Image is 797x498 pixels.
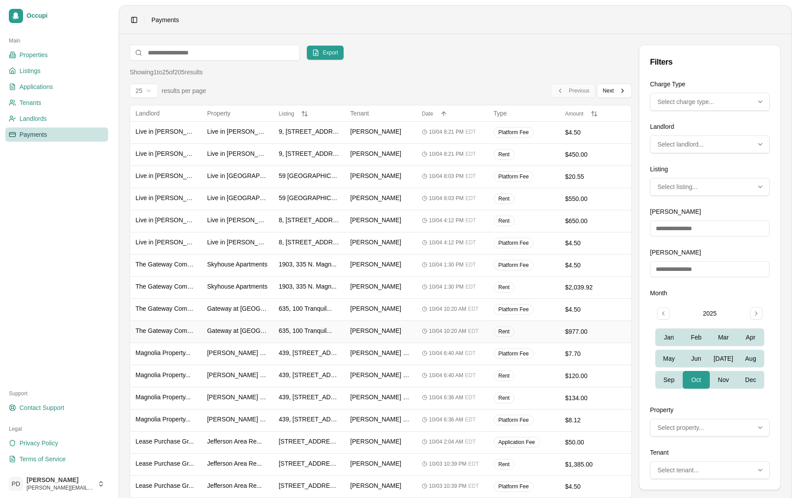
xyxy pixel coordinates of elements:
[429,305,466,313] span: 10/04 10:20 AM
[135,193,197,202] span: Live in [PERSON_NAME]
[429,416,463,423] span: 10/04 6:36 AM
[465,416,476,423] span: EDT
[650,135,770,153] button: Multi-select: 0 of 7 options selected. Select landlord...
[350,238,401,247] span: [PERSON_NAME]
[465,394,476,401] span: EDT
[207,326,268,335] span: Gateway at [GEOGRAPHIC_DATA]
[279,149,340,158] span: 9, [STREET_ADDRESS][PERSON_NAME]...
[565,261,626,270] div: $4.50
[5,422,108,436] div: Legal
[279,238,340,247] span: 8, [STREET_ADDRESS][PERSON_NAME]...
[650,93,770,111] button: Multi-select: 0 of 5 options selected. Select charge type...
[658,466,699,475] span: Select tenant...
[350,348,411,357] span: [PERSON_NAME] "[PERSON_NAME]" [PERSON_NAME]
[565,438,626,447] div: $50.00
[465,438,476,445] span: EDT
[499,217,510,224] span: Rent
[429,460,467,467] span: 10/03 10:39 PM
[207,304,268,313] span: Gateway at [GEOGRAPHIC_DATA]
[429,372,463,379] span: 10/04 6:40 AM
[279,348,340,357] span: 439, [STREET_ADDRESS][PERSON_NAME]
[429,128,464,135] span: 10/04 8:21 PM
[350,481,401,490] span: [PERSON_NAME]
[499,328,510,335] span: Rent
[135,260,197,269] span: The Gateway Compa...
[19,403,64,412] span: Contact Support
[350,326,401,335] span: [PERSON_NAME]
[5,436,108,450] a: Privacy Policy
[683,350,710,367] button: Jun
[565,371,626,380] div: $120.00
[565,239,626,247] div: $4.50
[499,372,510,379] span: Rent
[499,350,529,357] span: Platform Fee
[279,393,340,401] span: 439, [STREET_ADDRESS][PERSON_NAME]
[465,217,476,224] span: EDT
[429,173,464,180] span: 10/04 8:03 PM
[499,195,510,202] span: Rent
[135,216,197,224] span: Live in [PERSON_NAME]
[465,261,476,268] span: EDT
[658,182,697,191] span: Select listing...
[135,326,197,335] span: The Gateway Compa...
[737,350,765,367] button: Aug
[135,415,190,424] span: Magnolia Property...
[207,437,262,446] span: Jefferson Area Re...
[350,171,401,180] span: [PERSON_NAME]
[19,66,40,75] span: Listings
[468,305,479,313] span: EDT
[429,261,464,268] span: 10/04 1:30 PM
[279,171,340,180] span: 59 [GEOGRAPHIC_DATA]...
[27,484,94,491] span: [PERSON_NAME][EMAIL_ADDRESS][DOMAIN_NAME]
[429,239,464,246] span: 10/04 4:12 PM
[565,349,626,358] div: $7.70
[597,84,632,98] button: Next
[565,305,626,314] div: $4.50
[350,459,401,468] span: [PERSON_NAME]
[710,328,737,346] button: Mar
[565,150,626,159] div: $450.00
[465,283,476,290] span: EDT
[650,166,668,173] label: Listing
[279,110,340,117] button: Listing
[468,460,479,467] span: EDT
[207,238,268,247] span: Live in [PERSON_NAME]
[350,149,401,158] span: [PERSON_NAME]
[135,110,160,117] span: Landlord
[650,208,701,215] label: [PERSON_NAME]
[151,15,179,24] nav: breadcrumb
[5,386,108,401] div: Support
[135,127,197,136] span: Live in [PERSON_NAME]
[683,328,710,346] button: Feb
[207,260,267,269] span: Skyhouse Apartments
[19,130,47,139] span: Payments
[468,328,479,335] span: EDT
[710,350,737,367] button: [DATE]
[207,282,267,291] span: Skyhouse Apartments
[465,128,476,135] span: EDT
[207,127,268,136] span: Live in [PERSON_NAME]
[565,416,626,425] div: $8.12
[565,128,626,137] div: $4.50
[5,80,108,94] a: Applications
[5,473,108,494] button: PD[PERSON_NAME][PERSON_NAME][EMAIL_ADDRESS][DOMAIN_NAME]
[162,86,206,95] span: results per page
[650,123,674,130] label: Landlord
[207,459,262,468] span: Jefferson Area Re...
[350,110,369,117] span: Tenant
[499,262,529,269] span: Platform Fee
[429,350,463,357] span: 10/04 6:40 AM
[279,481,340,490] span: [STREET_ADDRESS]
[323,49,338,56] span: Export
[135,393,190,401] span: Magnolia Property...
[655,350,683,367] button: May
[207,171,268,180] span: Live in [GEOGRAPHIC_DATA]...
[279,459,340,468] span: [STREET_ADDRESS]
[499,306,529,313] span: Platform Fee
[279,127,340,136] span: 9, [STREET_ADDRESS][PERSON_NAME]...
[429,283,464,290] span: 10/04 1:30 PM
[499,173,529,180] span: Platform Fee
[5,127,108,142] a: Payments
[207,393,268,401] span: [PERSON_NAME] Mobile Hom...
[565,194,626,203] div: $550.00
